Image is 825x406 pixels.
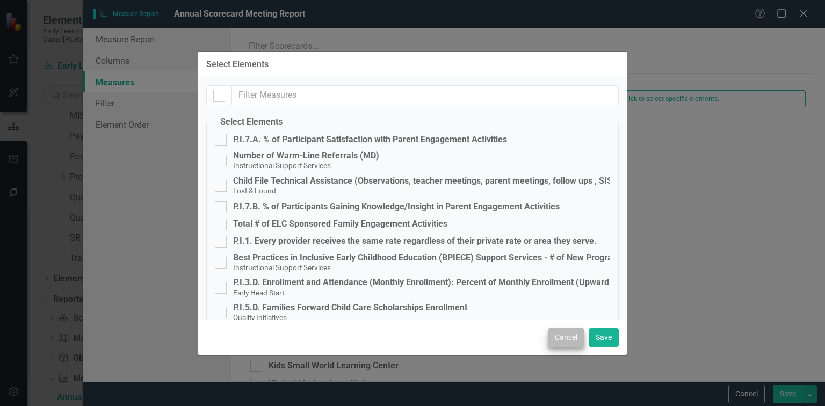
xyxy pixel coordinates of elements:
[233,176,703,186] div: Child File Technical Assistance (Observations, teacher meetings, parent meetings, follow ups , SI...
[233,236,597,246] div: P.I.1. Every provider receives the same rate regardless of their private rate or area they serve.
[233,263,331,272] small: Instructional Support Services
[233,303,467,313] div: P.I.5.D. Families Forward Child Care Scholarships Enrollment
[233,278,668,287] div: P.I.3.D. Enrollment and Attendance (Monthly Enrollment): Percent of Monthly Enrollment (Upward Tr...
[233,151,379,161] div: Number of Warm-Line Referrals (MD)
[233,161,331,170] small: Instructional Support Services
[231,85,619,105] input: Filter Measures
[233,135,507,144] div: P.I.7.A. % of Participant Satisfaction with Parent Engagement Activities
[233,202,560,212] div: P.I.7.B. % of Participants Gaining Knowledge/Insight in Parent Engagement Activities
[206,60,269,69] div: Select Elements
[233,313,287,322] small: Quality Initiatives
[548,328,584,347] button: Cancel
[233,186,276,195] small: Lost & Found
[215,116,288,128] legend: Select Elements
[233,253,675,263] div: Best Practices in Inclusive Early Childhood Education (BPIECE) Support Services - # of New Progra...
[233,288,284,297] small: Early Head Start
[589,328,619,347] button: Save
[233,219,447,229] div: Total # of ELC Sponsored Family Engagement Activities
